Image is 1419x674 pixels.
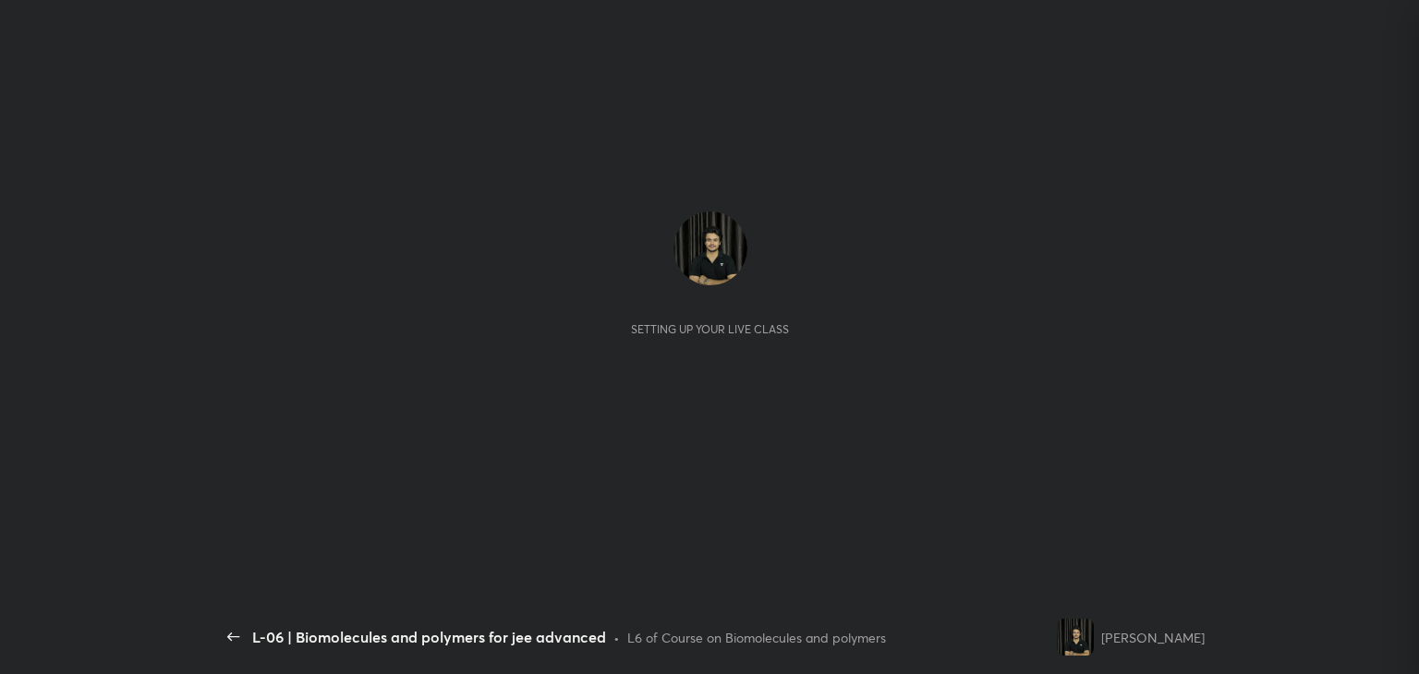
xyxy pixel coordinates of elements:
[1057,619,1094,656] img: 12c70a12c77b4000a4527c30547478fb.jpg
[613,628,620,647] div: •
[627,628,886,647] div: L6 of Course on Biomolecules and polymers
[673,211,747,285] img: 12c70a12c77b4000a4527c30547478fb.jpg
[252,626,606,648] div: L-06 | Biomolecules and polymers for jee advanced
[1101,628,1205,647] div: [PERSON_NAME]
[631,322,789,336] div: Setting up your live class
